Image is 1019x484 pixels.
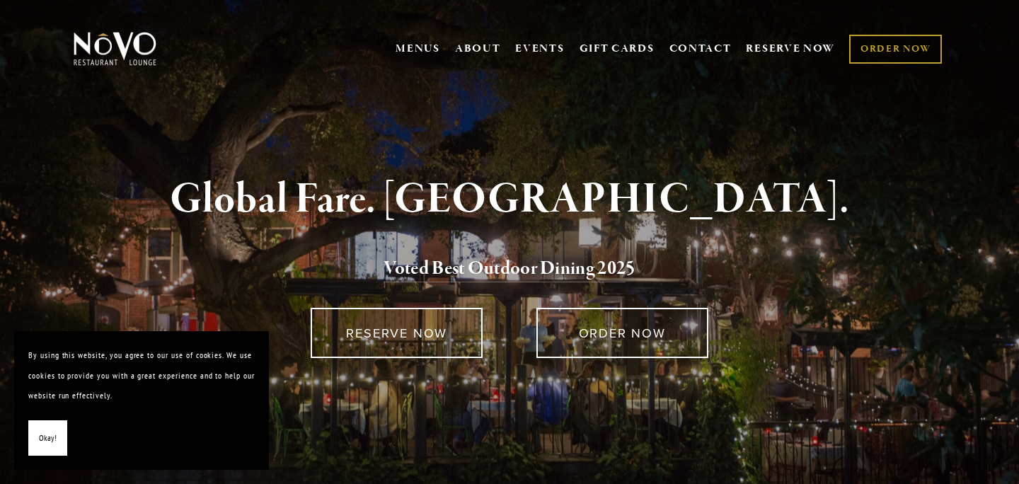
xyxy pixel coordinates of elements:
button: Okay! [28,420,67,456]
a: ORDER NOW [849,35,942,64]
a: RESERVE NOW [311,308,483,358]
a: ABOUT [455,42,501,56]
a: MENUS [396,42,440,56]
span: Okay! [39,428,57,449]
p: By using this website, you agree to our use of cookies. We use cookies to provide you with a grea... [28,345,255,406]
strong: Global Fare. [GEOGRAPHIC_DATA]. [170,173,848,226]
a: ORDER NOW [536,308,708,358]
a: GIFT CARDS [580,35,655,62]
a: RESERVE NOW [746,35,835,62]
section: Cookie banner [14,331,269,470]
h2: 5 [97,254,922,284]
a: Voted Best Outdoor Dining 202 [384,256,626,283]
a: CONTACT [669,35,732,62]
a: EVENTS [515,42,564,56]
img: Novo Restaurant &amp; Lounge [71,31,159,67]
